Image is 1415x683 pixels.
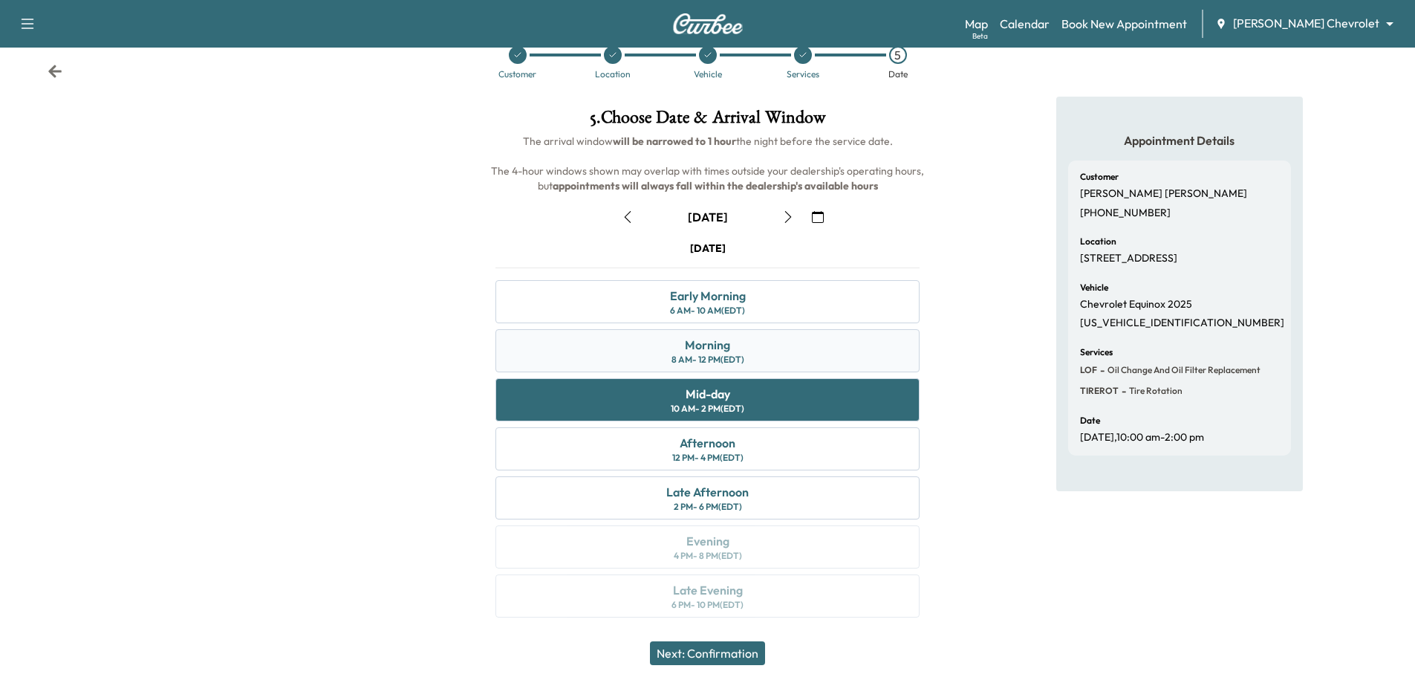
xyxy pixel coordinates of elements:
[972,30,988,42] div: Beta
[1080,237,1116,246] h6: Location
[888,70,908,79] div: Date
[498,70,536,79] div: Customer
[889,46,907,64] div: 5
[48,64,62,79] div: Back
[1000,15,1050,33] a: Calendar
[1080,348,1113,357] h6: Services
[671,354,744,366] div: 8 AM - 12 PM (EDT)
[1097,363,1105,378] span: -
[1068,132,1291,149] h5: Appointment Details
[685,336,730,354] div: Morning
[1233,15,1379,32] span: [PERSON_NAME] Chevrolet
[1080,385,1119,397] span: TIREROT
[787,70,819,79] div: Services
[1105,364,1261,376] span: Oil Change and Oil Filter Replacement
[1080,317,1284,330] p: [US_VEHICLE_IDENTIFICATION_NUMBER]
[674,501,742,513] div: 2 PM - 6 PM (EDT)
[694,70,722,79] div: Vehicle
[1080,298,1192,311] p: Chevrolet Equinox 2025
[650,641,765,665] button: Next: Confirmation
[690,241,726,256] div: [DATE]
[672,13,744,34] img: Curbee Logo
[491,135,926,192] span: The arrival window the night before the service date. The 4-hour windows shown may overlap with t...
[1080,252,1177,265] p: [STREET_ADDRESS]
[1080,431,1204,444] p: [DATE] , 10:00 am - 2:00 pm
[671,403,744,415] div: 10 AM - 2 PM (EDT)
[1126,385,1183,397] span: Tire Rotation
[613,135,736,148] b: will be narrowed to 1 hour
[686,385,730,403] div: Mid-day
[670,305,745,317] div: 6 AM - 10 AM (EDT)
[688,209,728,225] div: [DATE]
[965,15,988,33] a: MapBeta
[1061,15,1187,33] a: Book New Appointment
[1119,383,1126,398] span: -
[1080,172,1119,181] h6: Customer
[680,434,735,452] div: Afternoon
[1080,416,1100,425] h6: Date
[595,70,631,79] div: Location
[670,287,746,305] div: Early Morning
[553,179,878,192] b: appointments will always fall within the dealership's available hours
[1080,207,1171,220] p: [PHONE_NUMBER]
[1080,283,1108,292] h6: Vehicle
[1080,364,1097,376] span: LOF
[1080,187,1247,201] p: [PERSON_NAME] [PERSON_NAME]
[672,452,744,464] div: 12 PM - 4 PM (EDT)
[484,109,931,134] h1: 5 . Choose Date & Arrival Window
[666,483,749,501] div: Late Afternoon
